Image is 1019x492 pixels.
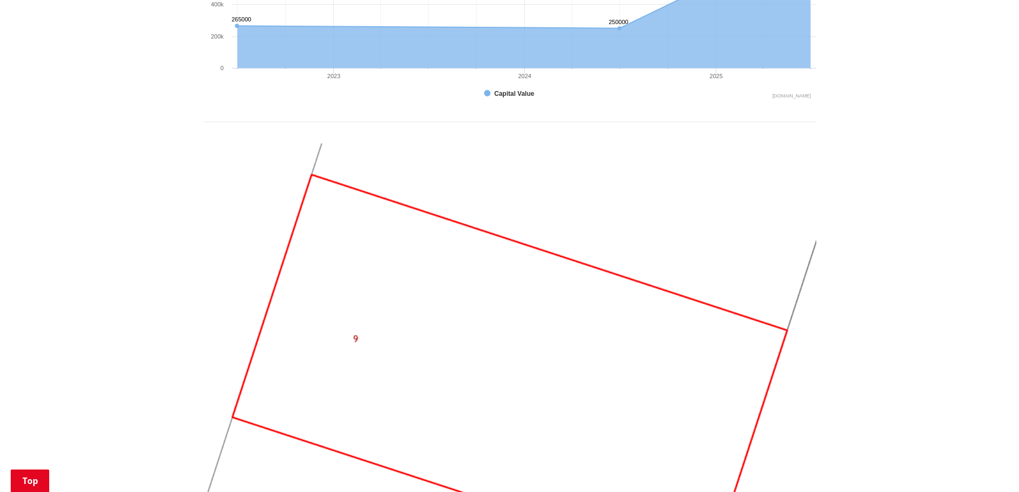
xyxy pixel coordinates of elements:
path: Thursday, Jun 30, 12:00, 265,000. Capital Value. [235,24,239,28]
iframe: Messenger Launcher [970,447,1008,486]
text: 2023 [327,73,340,79]
a: Top [11,470,49,492]
text: 400k [211,1,224,7]
text: 265000 [232,16,251,22]
text: 2025 [709,73,722,79]
text: 200k [211,33,224,40]
text: 0 [220,65,223,71]
text: Chart credits: Highcharts.com [772,93,810,99]
text: 250000 [609,19,629,25]
text: 2024 [518,73,531,79]
button: Show Capital Value [484,89,536,99]
path: Sunday, Jun 30, 12:00, 250,000. Capital Value. [617,26,622,31]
